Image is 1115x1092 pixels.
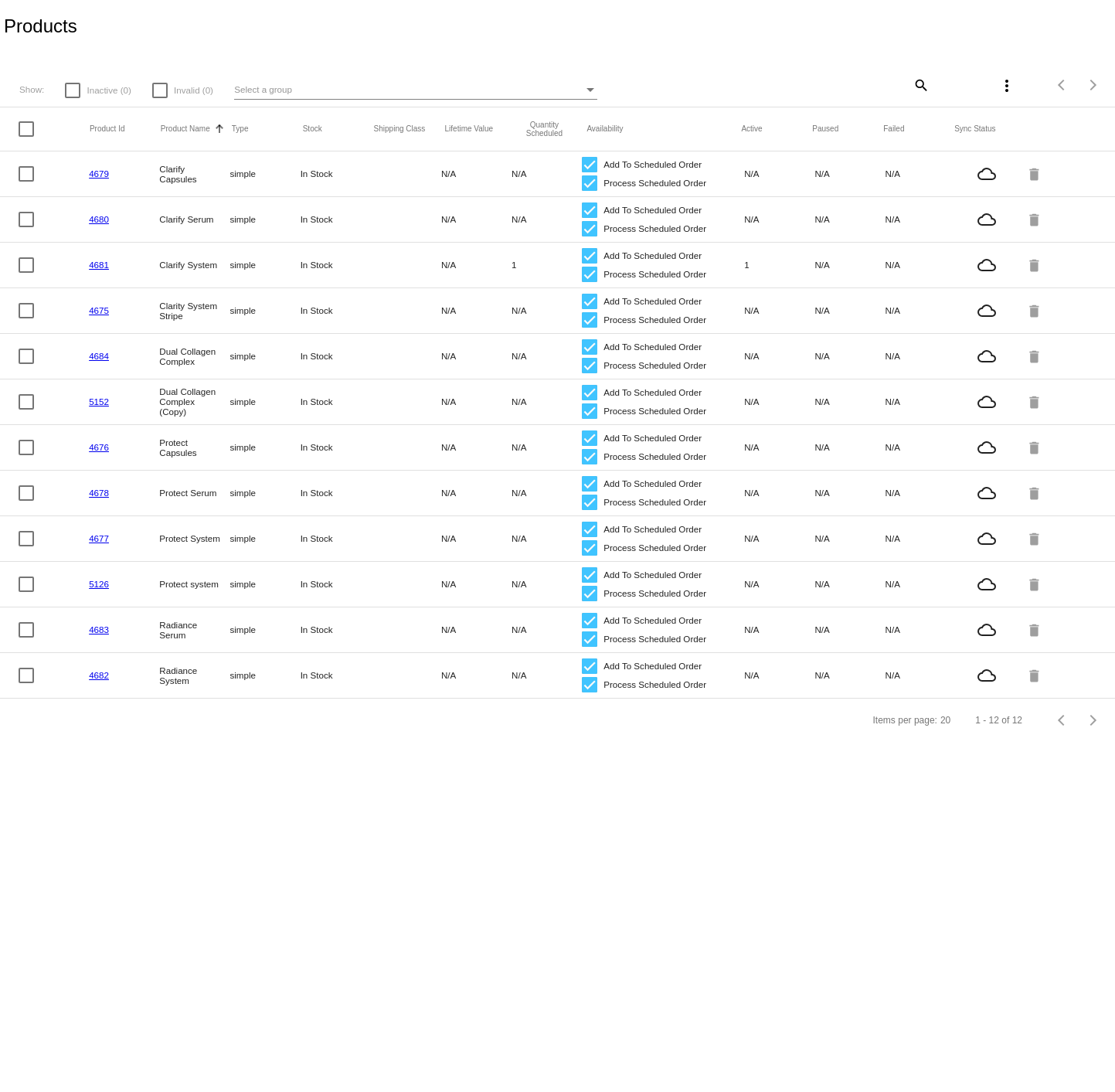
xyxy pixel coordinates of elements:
span: Add To Scheduled Order [603,201,702,219]
mat-icon: cloud_queue [956,621,1018,639]
mat-cell: N/A [744,438,814,456]
mat-cell: N/A [814,301,885,319]
span: Add To Scheduled Order [603,247,702,265]
span: Add To Scheduled Order [603,611,702,630]
span: Process Scheduled Order [603,402,706,420]
span: Inactive (0) [87,81,131,100]
mat-cell: Radiance Serum [159,616,229,644]
button: Change sorting for ExternalId [90,124,125,134]
mat-cell: In Stock [301,575,371,593]
mat-cell: N/A [814,347,885,365]
span: Process Scheduled Order [603,630,706,648]
mat-cell: In Stock [301,438,371,456]
a: 4684 [89,351,109,361]
mat-cell: N/A [886,529,956,547]
span: Add To Scheduled Order [603,657,702,675]
mat-cell: N/A [441,165,512,182]
mat-icon: delete [1026,572,1045,596]
mat-cell: N/A [744,484,814,502]
mat-icon: delete [1026,162,1045,185]
mat-cell: simple [229,210,300,228]
mat-icon: more_vert [998,77,1016,95]
mat-cell: simple [229,256,300,274]
mat-cell: N/A [512,301,582,319]
mat-icon: cloud_queue [956,438,1018,457]
mat-cell: N/A [441,347,512,365]
span: Process Scheduled Order [603,356,706,375]
mat-cell: N/A [441,256,512,274]
mat-cell: N/A [886,347,956,365]
button: Change sorting for QuantityScheduled [515,121,573,138]
span: Add To Scheduled Order [603,475,702,493]
mat-icon: cloud_queue [956,210,1018,229]
span: Process Scheduled Order [603,219,706,238]
a: 5126 [89,579,109,589]
span: Process Scheduled Order [603,493,706,512]
mat-cell: N/A [886,621,956,638]
mat-cell: simple [229,347,300,365]
span: Invalid (0) [174,81,213,100]
mat-cell: Clarify System [159,256,229,274]
mat-cell: N/A [886,438,956,456]
span: Select a group [234,84,292,94]
div: 20 [940,715,950,726]
mat-icon: delete [1026,298,1045,322]
mat-cell: N/A [814,621,885,638]
mat-icon: delete [1026,481,1045,505]
mat-select: Select a group [234,80,597,100]
mat-cell: In Stock [301,165,371,182]
div: 1 - 12 of 12 [975,715,1022,726]
mat-icon: cloud_queue [956,529,1018,548]
mat-icon: delete [1026,435,1045,459]
mat-icon: cloud_queue [956,165,1018,183]
mat-cell: N/A [744,621,814,638]
mat-cell: N/A [512,438,582,456]
mat-cell: N/A [744,210,814,228]
mat-cell: N/A [814,438,885,456]
a: 4675 [89,305,109,315]
mat-cell: N/A [886,666,956,684]
mat-cell: N/A [886,484,956,502]
mat-cell: N/A [744,575,814,593]
button: Change sorting for LifetimeValue [445,124,494,134]
mat-cell: N/A [886,301,956,319]
button: Change sorting for ValidationErrorCode [954,124,995,134]
button: Change sorting for ProductType [232,124,249,134]
mat-icon: delete [1026,253,1045,277]
button: Previous page [1047,705,1078,736]
mat-cell: simple [229,438,300,456]
mat-cell: In Stock [301,347,371,365]
mat-icon: search [911,73,930,97]
button: Next page [1078,70,1109,100]
button: Previous page [1047,70,1078,100]
mat-cell: N/A [814,575,885,593]
mat-cell: In Stock [301,301,371,319]
a: 4679 [89,168,109,179]
mat-cell: N/A [512,666,582,684]
mat-cell: N/A [886,256,956,274]
mat-cell: simple [229,529,300,547]
mat-cell: simple [229,575,300,593]
mat-icon: delete [1026,663,1045,687]
mat-cell: N/A [886,210,956,228]
span: Process Scheduled Order [603,174,706,192]
mat-cell: N/A [886,575,956,593]
mat-cell: Dual Collagen Complex (Copy) [159,383,229,420]
a: 4678 [89,488,109,498]
h2: Products [4,15,77,37]
mat-cell: N/A [814,210,885,228]
mat-cell: N/A [512,529,582,547]
mat-cell: N/A [441,438,512,456]
mat-cell: 1 [744,256,814,274]
a: 4682 [89,670,109,680]
button: Change sorting for TotalQuantityFailed [883,124,904,134]
mat-icon: delete [1026,390,1045,413]
span: Process Scheduled Order [603,675,706,694]
button: Change sorting for TotalQuantityScheduledActive [741,124,762,134]
mat-cell: Dual Collagen Complex [159,342,229,370]
mat-cell: N/A [512,210,582,228]
mat-cell: N/A [512,575,582,593]
mat-cell: N/A [744,529,814,547]
span: Add To Scheduled Order [603,292,702,311]
mat-cell: N/A [744,165,814,182]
